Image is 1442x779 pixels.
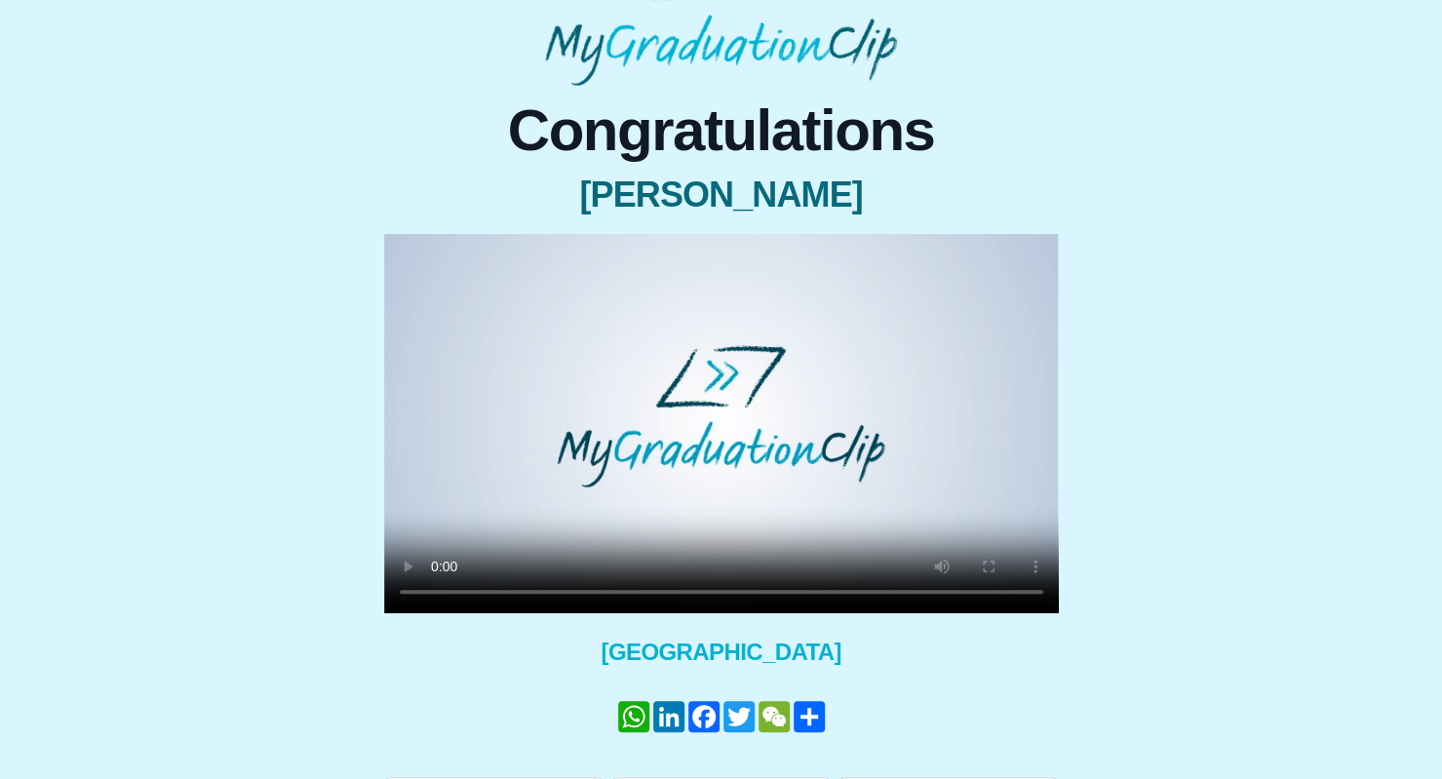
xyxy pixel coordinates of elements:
span: Congratulations [384,101,1059,160]
a: Share [792,701,827,732]
a: WeChat [757,701,792,732]
span: [PERSON_NAME] [384,175,1059,214]
a: Twitter [721,701,757,732]
a: WhatsApp [616,701,651,732]
span: [GEOGRAPHIC_DATA] [384,637,1059,668]
a: LinkedIn [651,701,686,732]
a: Facebook [686,701,721,732]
